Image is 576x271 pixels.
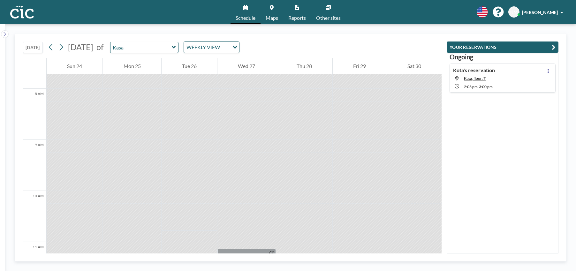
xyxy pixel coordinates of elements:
[222,43,229,51] input: Search for option
[453,67,495,73] h4: Kota's reservation
[478,84,479,89] span: -
[316,15,341,20] span: Other sites
[68,42,93,52] span: [DATE]
[387,58,442,74] div: Sat 30
[110,42,172,53] input: Kasa
[23,140,46,191] div: 9 AM
[464,84,478,89] span: 2:03 PM
[96,42,103,52] span: of
[450,53,556,61] h3: Ongoing
[522,10,558,15] span: [PERSON_NAME]
[510,9,518,15] span: KM
[288,15,306,20] span: Reports
[185,43,221,51] span: WEEKLY VIEW
[162,58,217,74] div: Tue 26
[103,58,161,74] div: Mon 25
[23,191,46,242] div: 10 AM
[10,6,34,19] img: organization-logo
[47,58,102,74] div: Sun 24
[23,89,46,140] div: 8 AM
[464,76,486,81] span: Kasa, floor: 7
[479,84,493,89] span: 3:00 PM
[184,42,239,53] div: Search for option
[276,58,332,74] div: Thu 28
[23,42,43,53] button: [DATE]
[236,15,255,20] span: Schedule
[266,15,278,20] span: Maps
[447,41,558,53] button: YOUR RESERVATIONS
[217,58,276,74] div: Wed 27
[333,58,386,74] div: Fri 29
